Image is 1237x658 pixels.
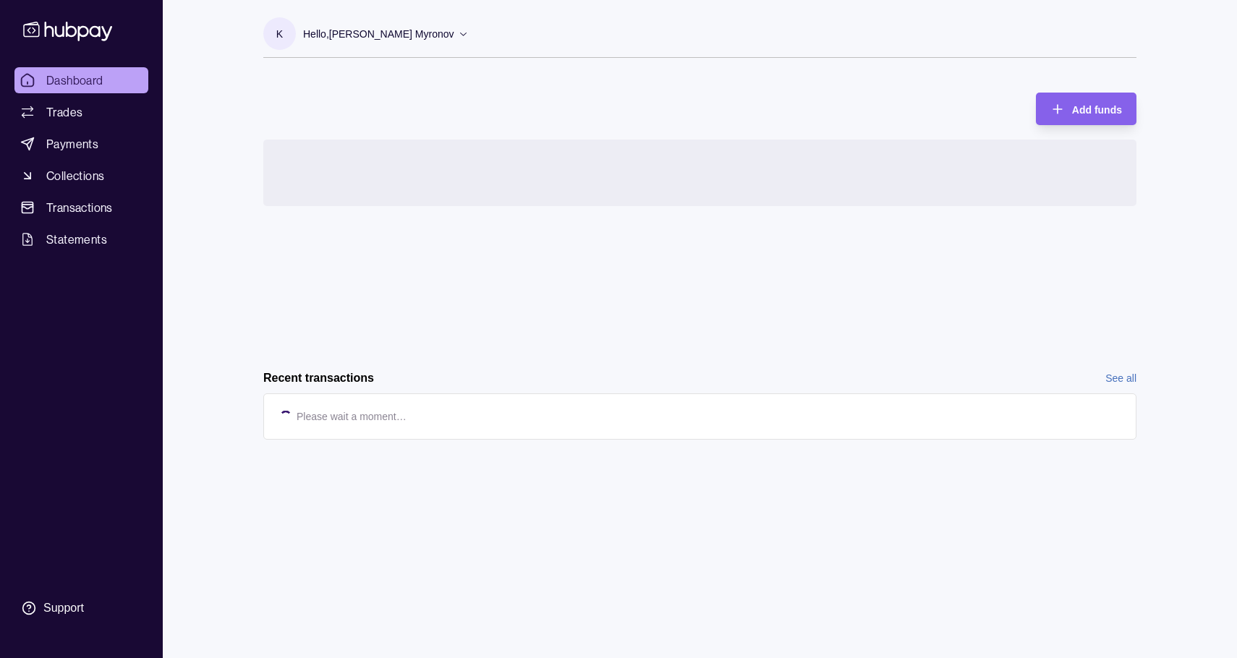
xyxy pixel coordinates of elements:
[46,72,103,89] span: Dashboard
[46,167,104,184] span: Collections
[1105,370,1136,386] a: See all
[14,131,148,157] a: Payments
[14,593,148,623] a: Support
[46,231,107,248] span: Statements
[1036,93,1136,125] button: Add funds
[46,135,98,153] span: Payments
[297,409,407,424] p: Please wait a moment…
[14,195,148,221] a: Transactions
[303,26,454,42] p: Hello, [PERSON_NAME] Myronov
[14,67,148,93] a: Dashboard
[46,103,82,121] span: Trades
[14,163,148,189] a: Collections
[263,370,374,386] h2: Recent transactions
[1072,104,1122,116] span: Add funds
[14,99,148,125] a: Trades
[14,226,148,252] a: Statements
[46,199,113,216] span: Transactions
[276,26,283,42] p: K
[43,600,84,616] div: Support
